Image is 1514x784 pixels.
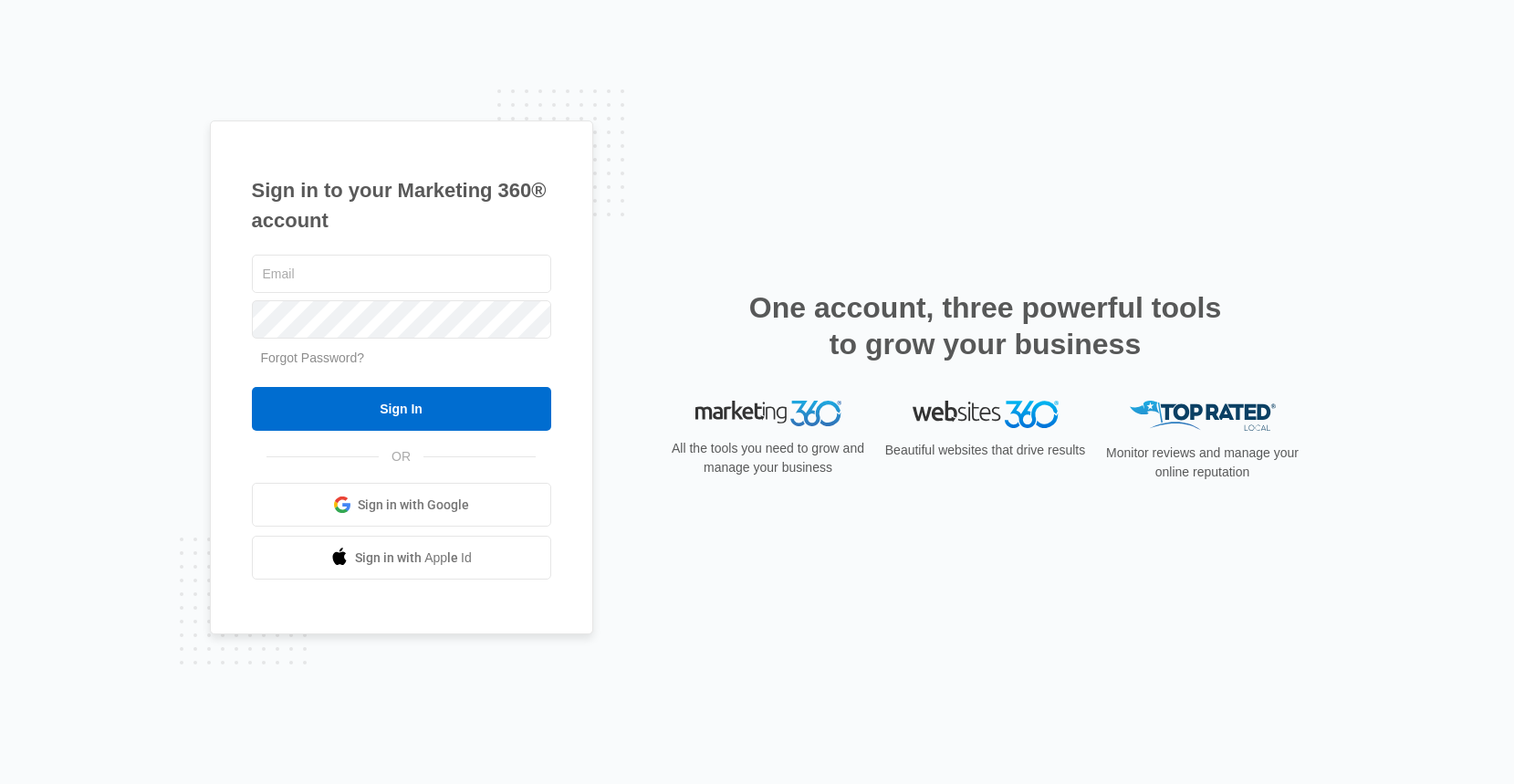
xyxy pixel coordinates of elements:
[883,441,1088,460] p: Beautiful websites that drive results
[379,447,423,466] span: OR
[695,401,841,426] img: Marketing 360
[261,350,365,365] a: Forgot Password?
[744,289,1227,362] h2: One account, three powerful tools to grow your business
[252,255,551,293] input: Email
[252,483,551,527] a: Sign in with Google
[358,496,469,515] span: Sign in with Google
[1101,444,1305,482] p: Monitor reviews and manage your online reputation
[355,549,472,568] span: Sign in with Apple Id
[913,401,1059,427] img: Websites 360
[1130,401,1276,431] img: Top Rated Local
[666,439,871,477] p: All the tools you need to grow and manage your business
[252,536,551,580] a: Sign in with Apple Id
[252,387,551,431] input: Sign In
[252,175,551,235] h1: Sign in to your Marketing 360® account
